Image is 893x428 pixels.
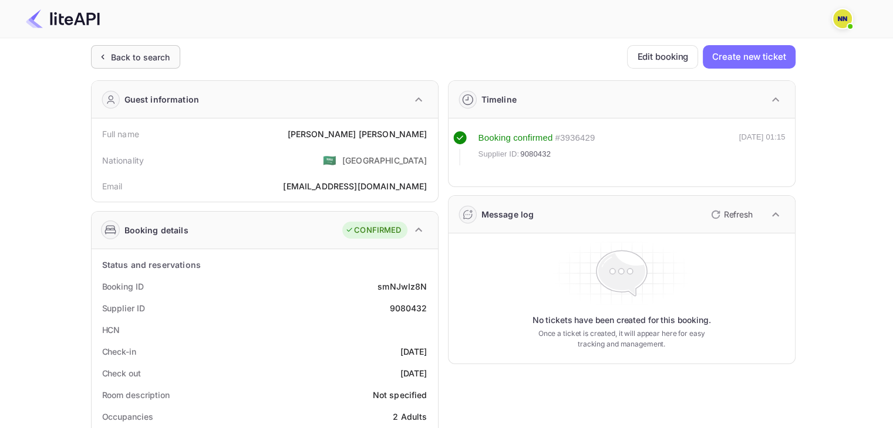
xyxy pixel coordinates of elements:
div: Booking confirmed [478,131,553,145]
p: Refresh [724,208,753,220]
div: # 3936429 [555,131,595,145]
span: Supplier ID: [478,148,520,160]
span: United States [323,150,336,171]
div: [PERSON_NAME] [PERSON_NAME] [287,128,427,140]
div: [EMAIL_ADDRESS][DOMAIN_NAME] [283,180,427,192]
div: [GEOGRAPHIC_DATA] [342,154,427,167]
div: Not specified [373,389,427,401]
div: Room description [102,389,170,401]
img: LiteAPI Logo [26,9,100,28]
img: N/A N/A [833,9,852,28]
div: Full name [102,128,139,140]
div: 9080432 [389,302,427,314]
div: Nationality [102,154,144,167]
p: No tickets have been created for this booking. [533,314,711,326]
div: [DATE] [400,367,427,379]
div: Check out [102,367,141,379]
div: smNJwIz8N [378,280,427,293]
button: Refresh [704,205,757,224]
div: [DATE] [400,345,427,358]
div: 2 Adults [393,410,427,423]
div: Back to search [111,51,170,63]
div: Booking details [124,224,188,236]
div: HCN [102,324,120,336]
button: Create new ticket [703,45,795,69]
div: Email [102,180,123,192]
div: Supplier ID [102,302,145,314]
div: Check-in [102,345,136,358]
p: Once a ticket is created, it will appear here for easy tracking and management. [529,328,715,349]
div: Booking ID [102,280,144,293]
div: Timeline [481,93,517,106]
div: Status and reservations [102,259,201,271]
div: [DATE] 01:15 [739,131,786,165]
div: Guest information [124,93,200,106]
div: Occupancies [102,410,153,423]
div: Message log [481,208,534,220]
button: Edit booking [627,45,698,69]
div: CONFIRMED [345,225,401,236]
span: 9080432 [520,148,551,160]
